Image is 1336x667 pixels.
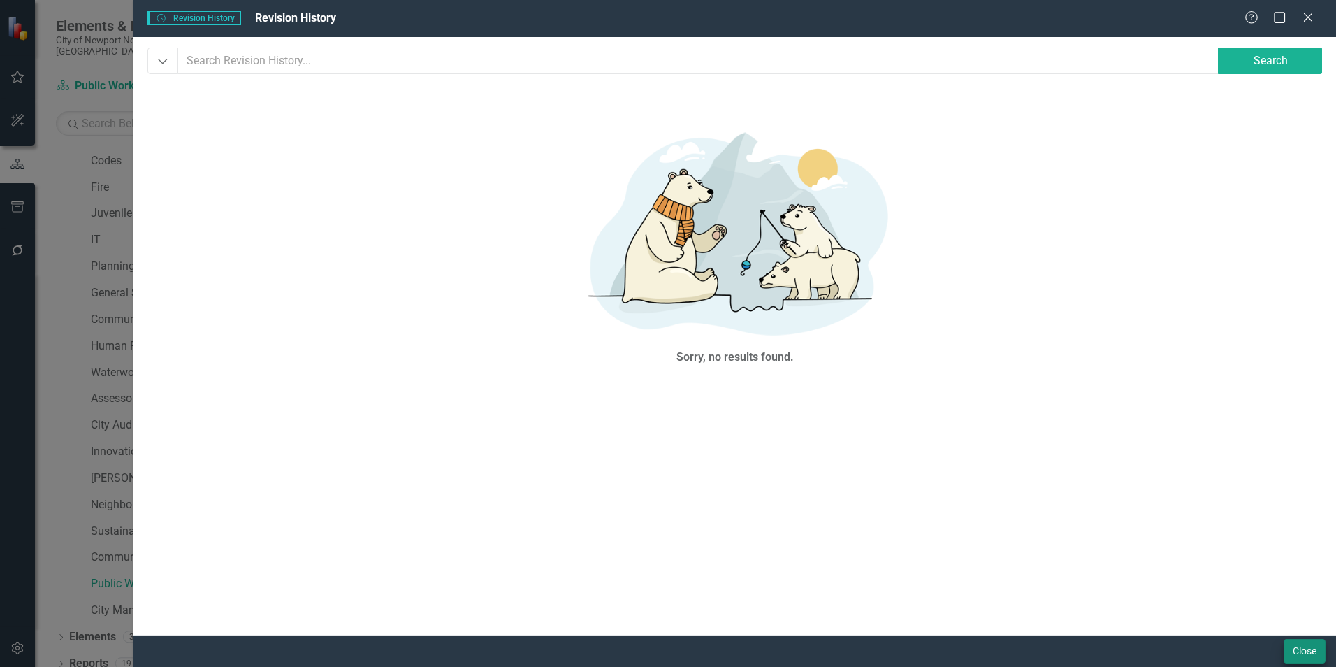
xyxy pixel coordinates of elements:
button: Close [1284,639,1326,664]
button: Search [1218,48,1323,74]
img: No results found [525,117,945,346]
div: Sorry, no results found. [676,350,794,366]
input: Search Revision History... [177,48,1219,74]
span: Revision History [255,11,336,24]
span: Revision History [147,11,240,25]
